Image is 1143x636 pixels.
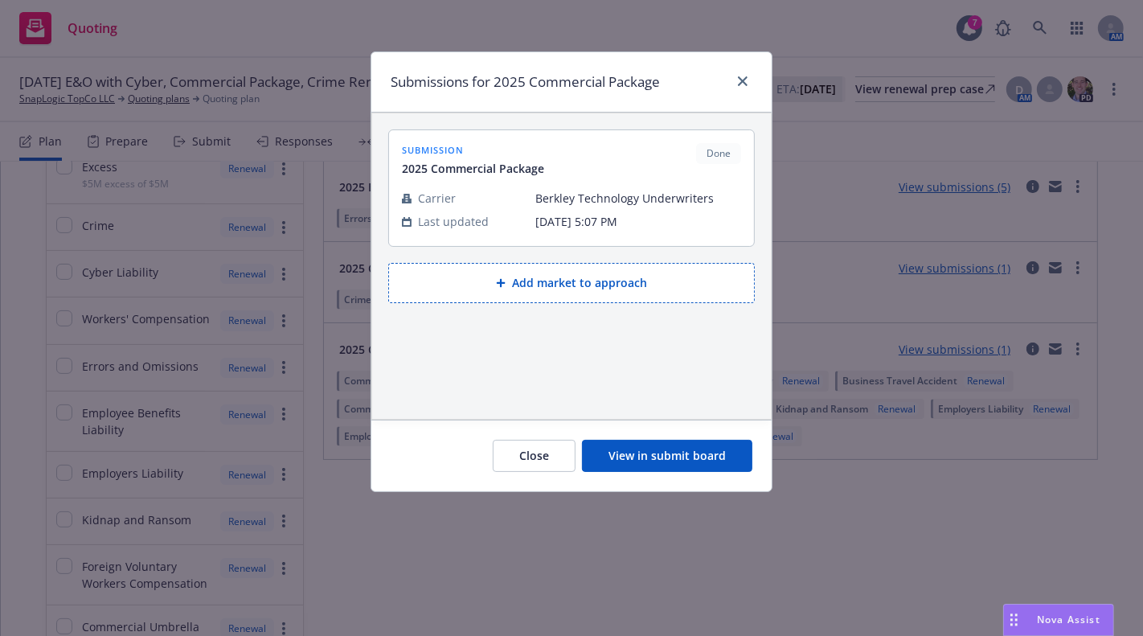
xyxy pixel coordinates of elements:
[493,440,576,472] button: Close
[418,213,489,230] span: Last updated
[402,143,544,157] span: submission
[418,190,456,207] span: Carrier
[1004,605,1024,635] div: Drag to move
[535,190,741,207] span: Berkley Technology Underwriters
[703,146,735,161] span: Done
[582,440,752,472] button: View in submit board
[402,160,544,177] span: 2025 Commercial Package
[1003,604,1114,636] button: Nova Assist
[391,72,660,92] h1: Submissions for 2025 Commercial Package
[535,213,741,230] span: [DATE] 5:07 PM
[388,263,755,303] button: Add market to approach
[733,72,752,91] a: close
[1037,613,1100,626] span: Nova Assist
